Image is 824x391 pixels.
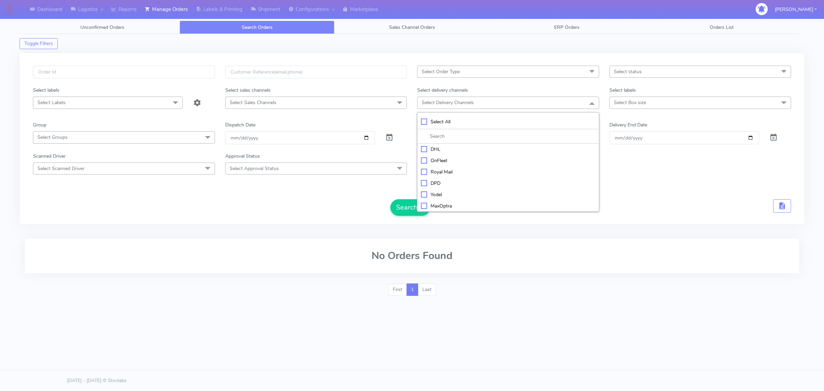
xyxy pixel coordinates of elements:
label: Scanned Driver [33,153,66,160]
span: Select Order Type [422,68,460,75]
div: Yodel [421,191,595,198]
div: DHL [421,146,595,153]
span: Select Delivery Channels [422,99,474,106]
input: Customer Reference(email,phone) [225,66,407,78]
span: Select Approval Status [230,165,279,172]
label: Dispatch Date [225,121,255,129]
span: Select Sales Channels [230,99,276,106]
div: Select All [421,118,595,125]
span: Select Box size [614,99,646,106]
ul: Tabs [25,21,799,34]
label: Approval Status [225,153,260,160]
button: Search [390,199,430,216]
span: Search Orders [242,24,273,31]
span: Unconfirmed Orders [80,24,124,31]
label: Select labels [33,87,59,94]
button: Toggle Filters [20,38,58,49]
div: DPD [421,180,595,187]
div: MaxOptra [421,202,595,210]
span: Orders List [710,24,734,31]
input: Order Id [33,66,215,78]
div: OnFleet [421,157,595,164]
a: 1 [407,283,418,296]
span: Select Scanned Driver [37,165,84,172]
span: ERP Orders [554,24,580,31]
label: Select labels [609,87,636,94]
div: Royal Mail [421,168,595,176]
input: multiselect-search [421,133,595,140]
label: Delivery End Date [609,121,647,129]
span: Sales Channel Orders [389,24,435,31]
span: Select Labels [37,99,66,106]
h2: No Orders Found [33,250,791,261]
span: Select Groups [37,134,68,141]
label: Group [33,121,46,129]
span: Select status [614,68,642,75]
label: Select delivery channels [417,87,468,94]
button: [PERSON_NAME] [770,2,822,16]
label: Select sales channels [225,87,271,94]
